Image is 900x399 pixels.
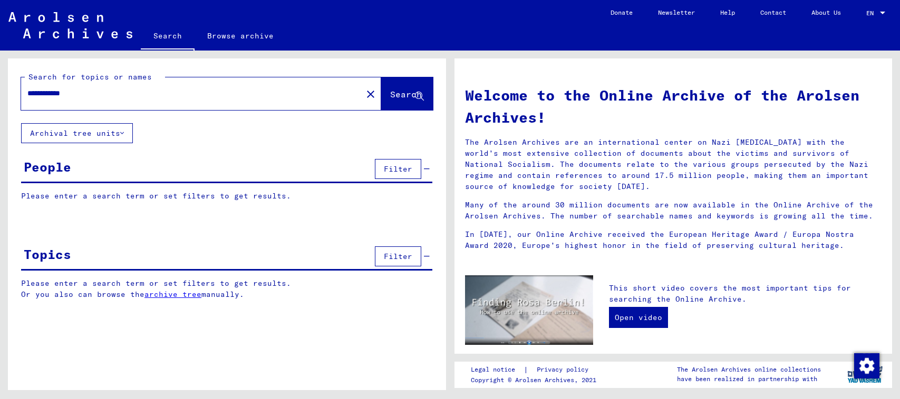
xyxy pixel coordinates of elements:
p: have been realized in partnership with [677,374,821,384]
div: People [24,157,71,176]
a: Legal notice [471,364,524,375]
div: Topics [24,245,71,264]
p: The Arolsen Archives are an international center on Nazi [MEDICAL_DATA] with the world’s most ext... [465,137,882,192]
a: Search [141,23,195,51]
p: Many of the around 30 million documents are now available in the Online Archive of the Arolsen Ar... [465,200,882,222]
a: Open video [609,307,668,328]
a: Privacy policy [528,364,601,375]
mat-label: Search for topics or names [28,72,152,82]
p: The Arolsen Archives online collections [677,365,821,374]
p: In [DATE], our Online Archive received the European Heritage Award / Europa Nostra Award 2020, Eu... [465,229,882,251]
p: This short video covers the most important tips for searching the Online Archive. [609,283,882,305]
div: | [471,364,601,375]
p: Copyright © Arolsen Archives, 2021 [471,375,601,385]
button: Filter [375,159,421,179]
button: Archival tree units [21,123,133,143]
img: Arolsen_neg.svg [8,12,132,38]
a: Browse archive [195,23,286,48]
p: Please enter a search term or set filters to get results. Or you also can browse the manually. [21,278,433,300]
span: EN [866,9,878,17]
img: Change consent [854,353,879,378]
button: Search [381,77,433,110]
button: Clear [360,83,381,104]
img: video.jpg [465,275,593,345]
button: Filter [375,246,421,266]
p: Please enter a search term or set filters to get results. [21,191,432,202]
span: Search [390,89,422,99]
mat-icon: close [364,88,377,101]
img: yv_logo.png [845,361,885,387]
span: Filter [384,252,412,261]
span: Filter [384,164,412,174]
a: archive tree [144,290,201,299]
h1: Welcome to the Online Archive of the Arolsen Archives! [465,84,882,128]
